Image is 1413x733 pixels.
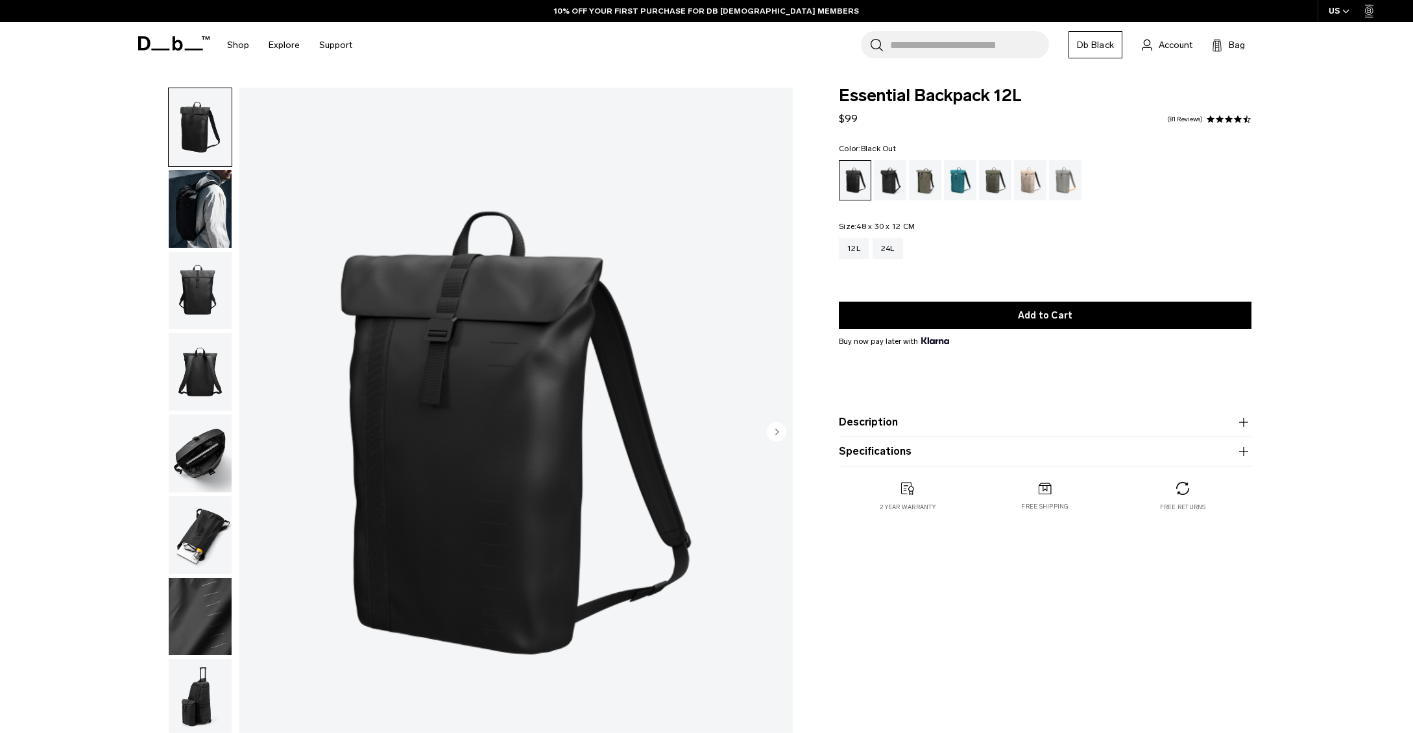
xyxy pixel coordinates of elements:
a: Fogbow Beige [1014,160,1046,200]
button: Essential_Backpack_12L_Black_Out_Db_4.png [168,414,232,493]
img: Essential_Backpack_12L_Black_Out_Db_4.png [169,415,232,492]
span: Essential Backpack 12L [839,88,1251,104]
button: Essential_Backpack_12L_Black_Out_Db_5.png [168,88,232,167]
a: Account [1142,37,1192,53]
img: Essential_Backpack_12L_Black_Out_Db_5.png [169,88,232,166]
nav: Main Navigation [217,22,362,68]
a: 81 reviews [1167,116,1203,123]
span: Black Out [861,144,896,153]
legend: Size: [839,222,915,230]
button: Essential Backpack 12L Black Out [168,332,232,411]
a: 10% OFF YOUR FIRST PURCHASE FOR DB [DEMOGRAPHIC_DATA] MEMBERS [554,5,859,17]
a: Db Black [1069,31,1122,58]
img: Essential Backpack 12L Black Out [169,333,232,411]
a: Black Out [839,160,871,200]
a: 12L [839,238,869,259]
button: Essential_Backpack_12L_Black_Out_Db_1.png [168,496,232,575]
a: Support [319,22,352,68]
img: Essential_Backpack_12L_Black_Out_Db_7.png [169,170,232,248]
span: Buy now pay later with [839,335,949,347]
a: Moss Green [979,160,1011,200]
button: Add to Cart [839,302,1251,329]
a: Explore [269,22,300,68]
a: Midnight Teal [944,160,976,200]
a: Charcoal Grey [874,160,906,200]
button: Essential_Backpack_12L_Black_Out_Db_7.png [168,169,232,248]
img: Essential Backpack 12L Black Out [169,578,232,656]
a: Sand Grey [1049,160,1081,200]
a: Forest Green [909,160,941,200]
span: Account [1159,38,1192,52]
img: Essential_Backpack_12L_Black_Out_Db_6.png [169,252,232,330]
button: Next slide [767,422,786,444]
a: 24L [873,238,903,259]
button: Description [839,415,1251,430]
img: {"height" => 20, "alt" => "Klarna"} [921,337,949,344]
legend: Color: [839,145,896,152]
button: Specifications [839,444,1251,459]
button: Bag [1212,37,1245,53]
span: 48 x 30 x 12 CM [856,222,915,231]
img: Essential_Backpack_12L_Black_Out_Db_1.png [169,496,232,574]
p: Free returns [1160,503,1206,512]
span: $99 [839,112,858,125]
a: Shop [227,22,249,68]
p: 2 year warranty [880,503,936,512]
button: Essential Backpack 12L Black Out [168,577,232,656]
button: Essential_Backpack_12L_Black_Out_Db_6.png [168,251,232,330]
span: Bag [1229,38,1245,52]
p: Free shipping [1021,502,1069,511]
